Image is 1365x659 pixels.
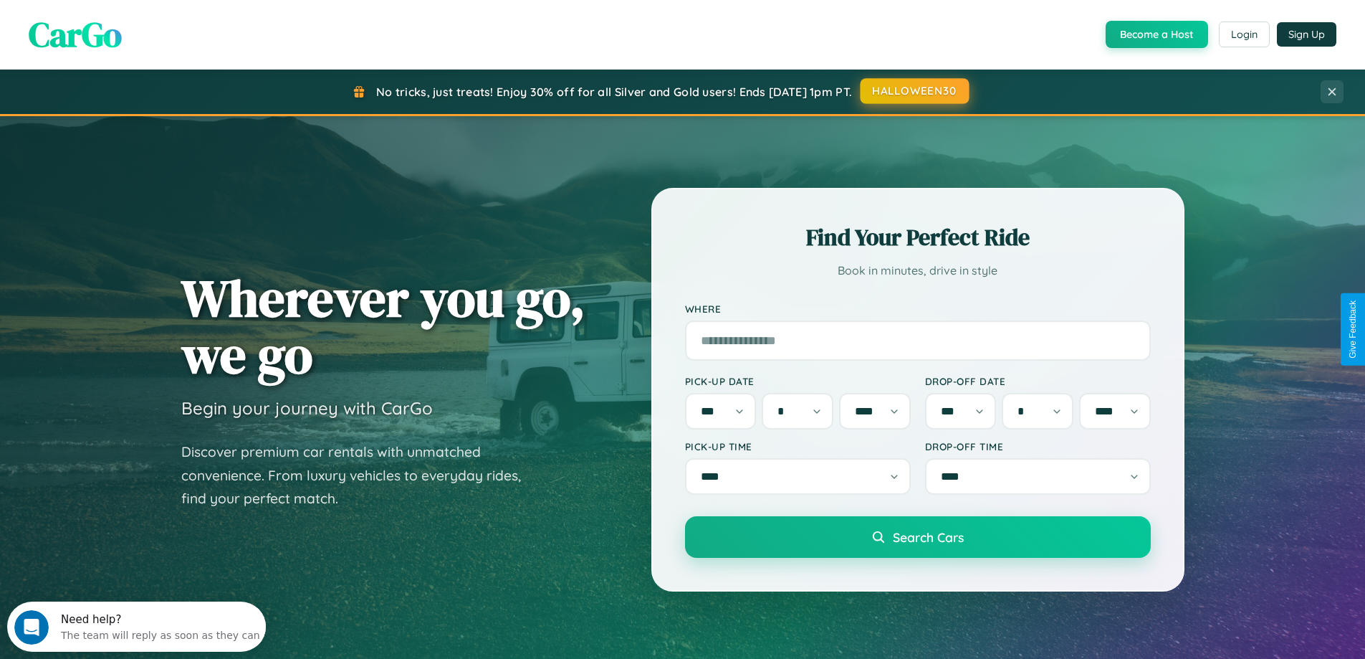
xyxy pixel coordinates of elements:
[685,516,1151,558] button: Search Cars
[685,375,911,387] label: Pick-up Date
[1219,22,1270,47] button: Login
[685,222,1151,253] h2: Find Your Perfect Ride
[925,440,1151,452] label: Drop-off Time
[376,85,852,99] span: No tricks, just treats! Enjoy 30% off for all Silver and Gold users! Ends [DATE] 1pm PT.
[14,610,49,645] iframe: Intercom live chat
[685,303,1151,315] label: Where
[1348,300,1358,359] div: Give Feedback
[54,12,253,24] div: Need help?
[54,24,253,39] div: The team will reply as soon as they can
[181,440,540,511] p: Discover premium car rentals with unmatched convenience. From luxury vehicles to everyday rides, ...
[29,11,122,58] span: CarGo
[7,602,266,652] iframe: Intercom live chat discovery launcher
[1277,22,1336,47] button: Sign Up
[181,270,585,383] h1: Wherever you go, we go
[925,375,1151,387] label: Drop-off Date
[685,260,1151,281] p: Book in minutes, drive in style
[181,397,433,419] h3: Begin your journey with CarGo
[861,78,969,104] button: HALLOWEEN30
[6,6,267,45] div: Open Intercom Messenger
[893,529,964,545] span: Search Cars
[685,440,911,452] label: Pick-up Time
[1106,21,1208,48] button: Become a Host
